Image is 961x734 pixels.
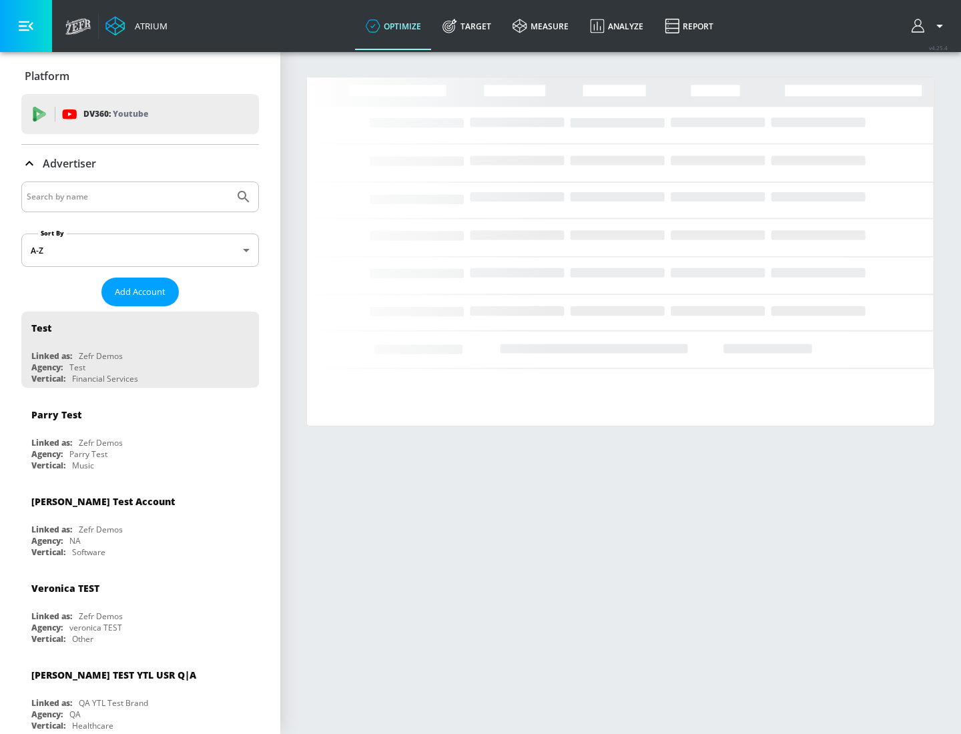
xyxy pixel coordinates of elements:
div: Financial Services [72,373,138,384]
p: Youtube [113,107,148,121]
div: [PERSON_NAME] Test Account [31,495,175,508]
div: Parry Test [69,448,107,460]
div: Zefr Demos [79,611,123,622]
div: Test [31,322,51,334]
div: Software [72,546,105,558]
div: TestLinked as:Zefr DemosAgency:TestVertical:Financial Services [21,312,259,388]
div: Vertical: [31,460,65,471]
div: Veronica TESTLinked as:Zefr DemosAgency:veronica TESTVertical:Other [21,572,259,648]
div: Test [69,362,85,373]
div: [PERSON_NAME] TEST YTL USR Q|A [31,669,196,681]
label: Sort By [38,229,67,238]
div: Zefr Demos [79,350,123,362]
div: veronica TEST [69,622,122,633]
a: Atrium [105,16,168,36]
div: Linked as: [31,611,72,622]
div: Vertical: [31,633,65,645]
div: Zefr Demos [79,524,123,535]
div: Linked as: [31,350,72,362]
div: Linked as: [31,697,72,709]
div: Vertical: [31,720,65,731]
div: Agency: [31,709,63,720]
div: Music [72,460,94,471]
button: Add Account [101,278,179,306]
div: Advertiser [21,145,259,182]
a: Analyze [579,2,654,50]
span: Add Account [115,284,166,300]
div: [PERSON_NAME] Test AccountLinked as:Zefr DemosAgency:NAVertical:Software [21,485,259,561]
div: Parry TestLinked as:Zefr DemosAgency:Parry TestVertical:Music [21,398,259,474]
a: Target [432,2,502,50]
span: v 4.25.4 [929,44,948,51]
div: QA [69,709,81,720]
div: NA [69,535,81,546]
div: Vertical: [31,373,65,384]
div: Atrium [129,20,168,32]
div: Agency: [31,448,63,460]
div: Linked as: [31,437,72,448]
a: optimize [355,2,432,50]
div: Zefr Demos [79,437,123,448]
div: A-Z [21,234,259,267]
div: Agency: [31,362,63,373]
div: QA YTL Test Brand [79,697,148,709]
p: Platform [25,69,69,83]
div: Other [72,633,93,645]
div: Veronica TEST [31,582,99,595]
div: Agency: [31,622,63,633]
div: Vertical: [31,546,65,558]
div: Parry Test [31,408,81,421]
div: Agency: [31,535,63,546]
input: Search by name [27,188,229,206]
a: measure [502,2,579,50]
p: Advertiser [43,156,96,171]
a: Report [654,2,724,50]
div: Healthcare [72,720,113,731]
p: DV360: [83,107,148,121]
div: DV360: Youtube [21,94,259,134]
div: Platform [21,57,259,95]
div: Linked as: [31,524,72,535]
